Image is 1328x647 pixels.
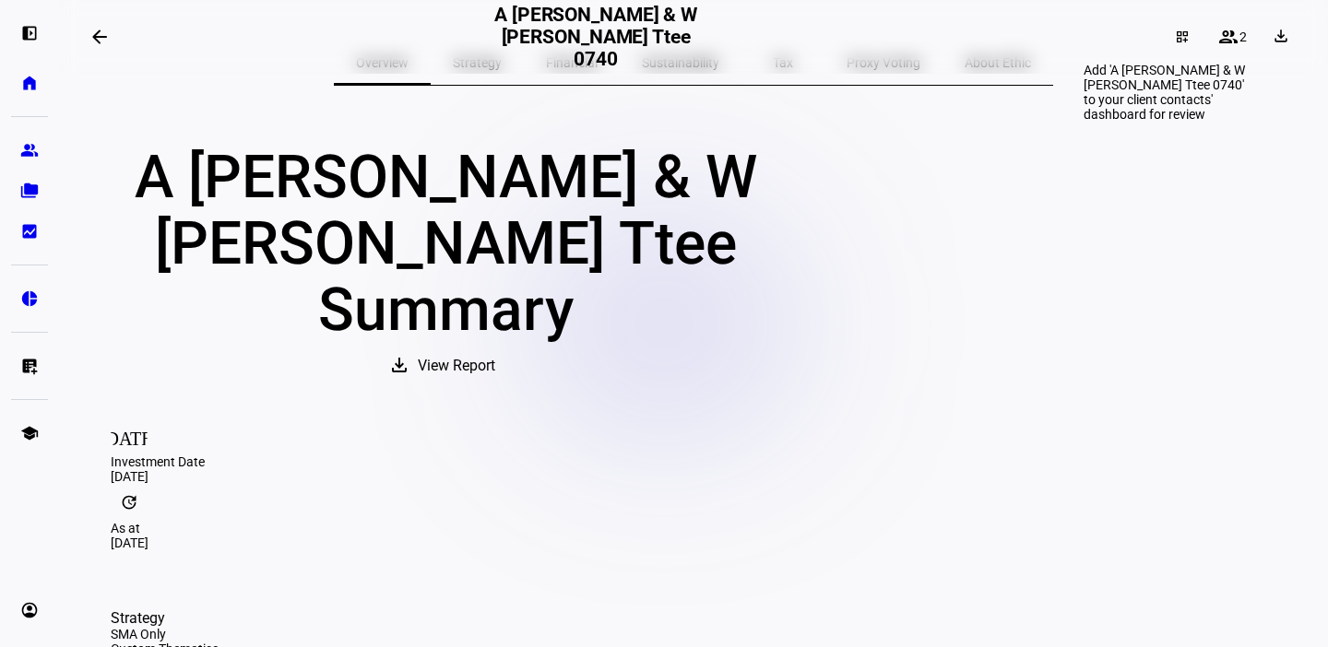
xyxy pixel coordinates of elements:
div: As at [111,521,1276,535]
a: bid_landscape [11,213,48,250]
a: folder_copy [11,172,48,209]
eth-mat-symbol: account_circle [20,601,39,619]
eth-mat-symbol: home [20,74,39,92]
div: Strategy [111,609,219,627]
mat-icon: arrow_backwards [89,26,111,48]
mat-icon: [DATE] [111,418,148,454]
h2: A [PERSON_NAME] & W [PERSON_NAME] Ttee 0740 [490,4,703,70]
div: A [PERSON_NAME] & W [PERSON_NAME] Ttee Summary [81,145,810,344]
button: View Report [370,344,521,388]
div: [DATE] [111,469,1276,484]
span: View Report [418,344,495,388]
eth-mat-symbol: left_panel_open [20,24,39,42]
span: 2 [1239,29,1247,44]
mat-icon: group [1217,26,1239,48]
div: Investment Date [111,454,1276,469]
div: Add 'A [PERSON_NAME] & W [PERSON_NAME] Ttee 0740' to your client contacts' dashboard for review [1076,59,1261,125]
eth-mat-symbol: bid_landscape [20,222,39,241]
eth-mat-symbol: folder_copy [20,182,39,200]
a: pie_chart [11,280,48,317]
div: [DATE] [111,535,1276,550]
a: group [11,132,48,169]
a: home [11,65,48,101]
div: SMA Only [111,627,219,641]
eth-mat-symbol: list_alt_add [20,357,39,375]
mat-icon: download [388,354,410,376]
eth-mat-symbol: school [20,424,39,442]
mat-icon: download [1272,27,1290,45]
mat-icon: update [111,484,148,521]
eth-mat-symbol: group [20,141,39,159]
eth-mat-symbol: pie_chart [20,289,39,308]
mat-icon: dashboard_customize [1175,29,1190,44]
